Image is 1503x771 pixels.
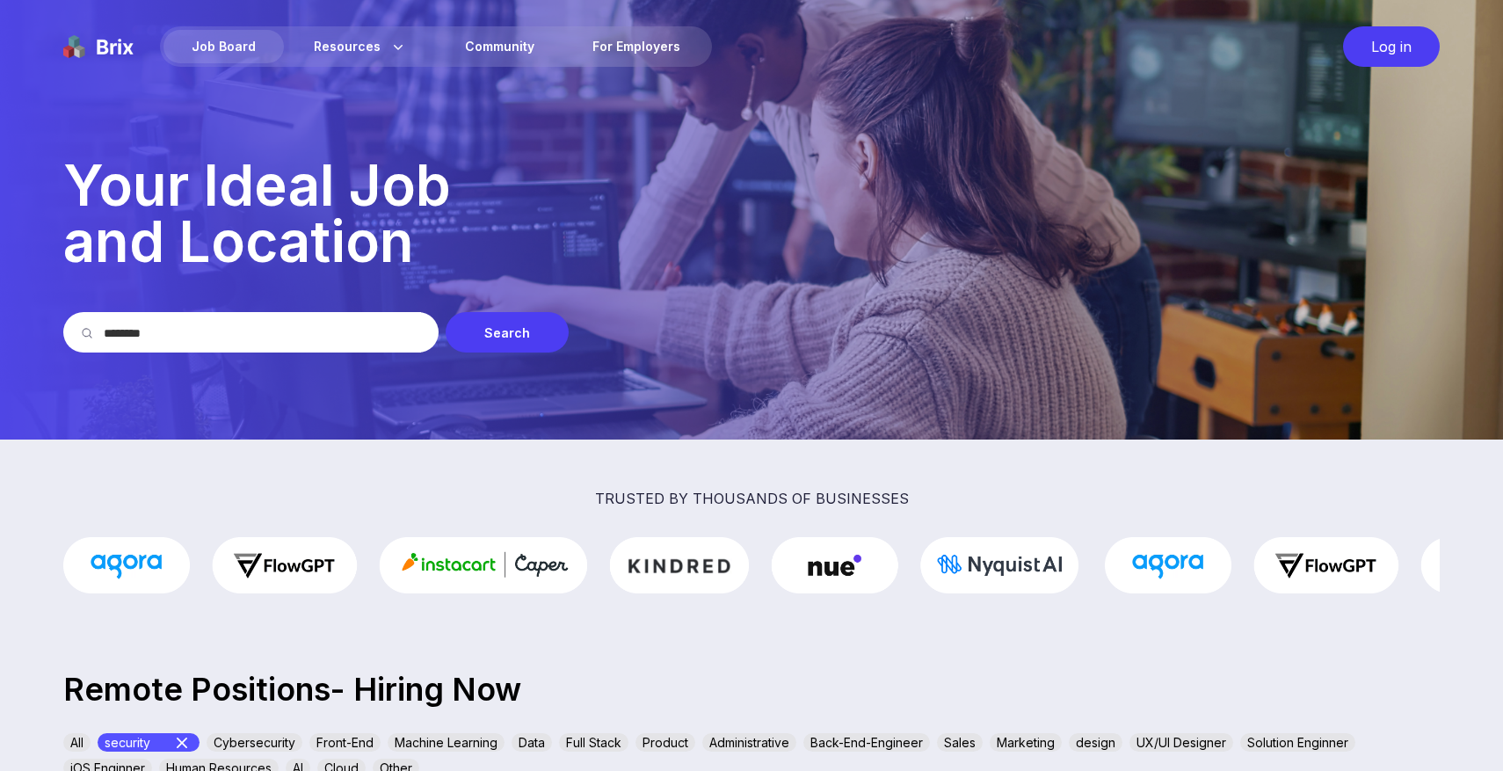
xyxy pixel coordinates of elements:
[937,733,983,752] div: Sales
[388,733,505,752] div: Machine Learning
[1129,733,1233,752] div: UX/UI Designer
[63,157,1440,270] p: Your Ideal Job and Location
[207,733,302,752] div: Cybersecurity
[98,733,200,752] div: security
[1069,733,1122,752] div: design
[1334,26,1440,67] a: Log in
[635,733,695,752] div: Product
[437,30,563,63] a: Community
[286,30,435,63] div: Resources
[1240,733,1355,752] div: Solution Enginner
[446,312,569,353] div: Search
[512,733,552,752] div: Data
[309,733,381,752] div: Front-End
[1343,26,1440,67] div: Log in
[990,733,1062,752] div: Marketing
[163,30,284,63] div: Job Board
[564,30,708,63] a: For Employers
[559,733,628,752] div: Full Stack
[803,733,930,752] div: Back-End-Engineer
[63,733,91,752] div: All
[702,733,796,752] div: Administrative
